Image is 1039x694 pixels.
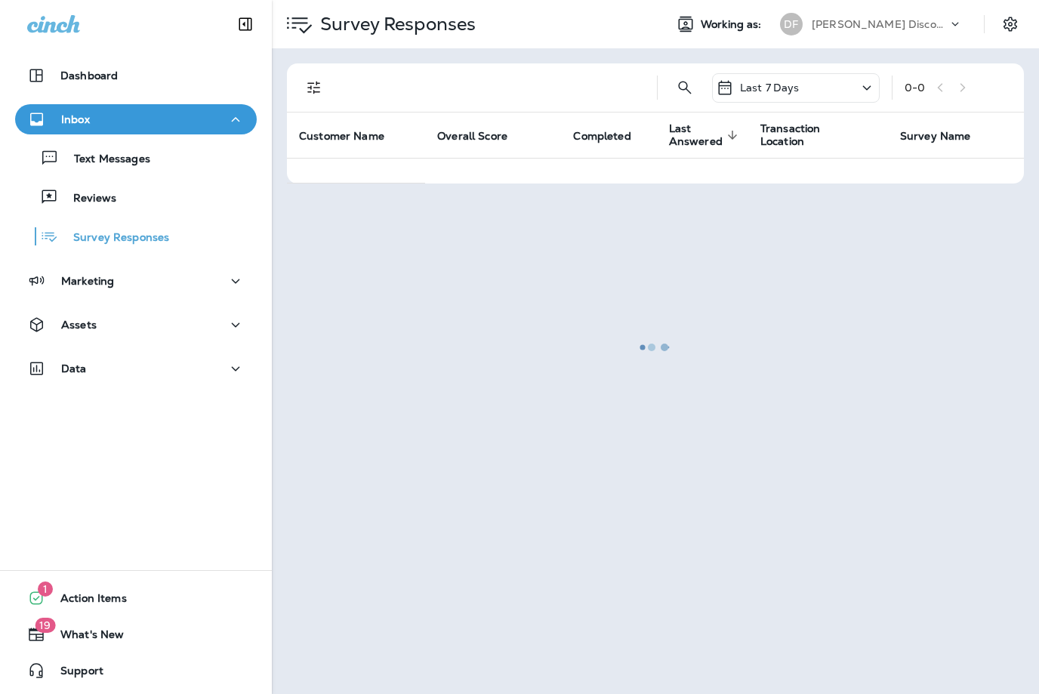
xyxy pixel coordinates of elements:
[61,362,87,375] p: Data
[61,319,97,331] p: Assets
[15,353,257,384] button: Data
[15,266,257,296] button: Marketing
[61,113,90,125] p: Inbox
[15,142,257,174] button: Text Messages
[38,581,53,597] span: 1
[59,153,150,167] p: Text Messages
[58,231,169,245] p: Survey Responses
[15,60,257,91] button: Dashboard
[58,192,116,206] p: Reviews
[45,665,103,683] span: Support
[15,619,257,649] button: 19What's New
[15,221,257,252] button: Survey Responses
[15,583,257,613] button: 1Action Items
[15,104,257,134] button: Inbox
[61,275,114,287] p: Marketing
[15,181,257,213] button: Reviews
[60,69,118,82] p: Dashboard
[224,9,267,39] button: Collapse Sidebar
[45,628,124,646] span: What's New
[35,618,55,633] span: 19
[45,592,127,610] span: Action Items
[15,655,257,686] button: Support
[15,310,257,340] button: Assets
